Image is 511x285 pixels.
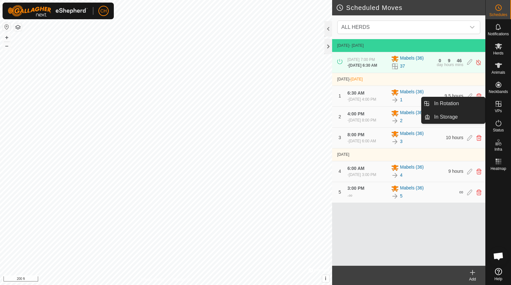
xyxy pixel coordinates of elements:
[3,42,11,50] button: –
[3,34,11,41] button: +
[391,192,399,200] img: To
[494,277,502,281] span: Help
[439,58,441,63] div: 0
[349,77,363,81] span: -
[348,166,364,171] span: 6:00 AM
[348,63,377,68] div: -
[341,24,370,30] span: ALL HERDS
[466,21,479,34] div: dropdown trigger
[430,111,485,123] a: In Storage
[434,100,459,107] span: In Rotation
[349,63,377,68] span: [DATE] 6:30 AM
[339,169,341,174] span: 4
[172,277,191,282] a: Contact Us
[400,193,403,199] a: 5
[337,152,349,157] span: [DATE]
[348,90,364,96] span: 6:30 AM
[486,265,511,283] a: Help
[490,167,506,171] span: Heatmap
[351,77,363,81] span: [DATE]
[460,276,485,282] div: Add
[422,111,485,123] li: In Storage
[448,169,464,174] span: 9 hours
[444,63,454,67] div: hours
[391,96,399,104] img: To
[400,117,403,124] a: 2
[437,63,443,67] div: day
[8,5,88,17] img: Gallagher Logo
[400,109,424,117] span: Mabels (36)
[400,88,424,96] span: Mabels (36)
[494,147,502,151] span: Infra
[400,63,405,70] a: 37
[322,275,329,282] button: i
[348,192,352,199] div: -
[457,58,462,63] div: 46
[348,117,376,123] div: -
[339,114,341,119] span: 2
[325,276,326,281] span: i
[446,135,463,140] span: 10 hours
[493,128,504,132] span: Status
[348,132,364,137] span: 8:00 PM
[339,189,341,195] span: 5
[489,247,508,266] div: Open chat
[337,77,349,81] span: [DATE]
[141,277,165,282] a: Privacy Policy
[489,13,507,17] span: Schedules
[400,96,403,103] a: 1
[491,71,505,74] span: Animals
[400,130,424,138] span: Mabels (36)
[349,172,376,177] span: [DATE] 3:00 PM
[349,139,376,143] span: [DATE] 6:00 AM
[448,58,450,63] div: 9
[339,21,466,34] span: ALL HERDS
[339,135,341,140] span: 3
[493,51,503,55] span: Herds
[445,93,463,98] span: 9.5 hours
[100,8,107,14] span: CH
[400,55,424,63] span: Mabels (36)
[391,172,399,179] img: To
[400,185,424,192] span: Mabels (36)
[400,164,424,172] span: Mabels (36)
[422,97,485,110] li: In Rotation
[349,118,376,122] span: [DATE] 8:00 PM
[3,23,11,31] button: Reset Map
[348,172,376,178] div: -
[348,111,364,116] span: 4:00 PM
[489,90,508,94] span: Neckbands
[348,57,375,62] span: [DATE] 7:00 PM
[348,96,376,102] div: -
[349,43,364,48] span: - [DATE]
[348,186,364,191] span: 3:00 PM
[349,97,376,102] span: [DATE] 4:00 PM
[339,93,341,98] span: 1
[391,117,399,125] img: To
[336,4,485,12] h2: Scheduled Moves
[455,63,463,67] div: mins
[391,138,399,146] img: To
[14,23,22,31] button: Map Layers
[459,189,463,195] span: ∞
[400,138,403,145] a: 3
[400,172,403,179] a: 4
[475,59,482,66] img: Turn off schedule move
[348,138,376,144] div: -
[349,193,352,198] span: ∞
[488,32,509,36] span: Notifications
[337,43,349,48] span: [DATE]
[495,109,502,113] span: VPs
[434,113,458,121] span: In Storage
[430,97,485,110] a: In Rotation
